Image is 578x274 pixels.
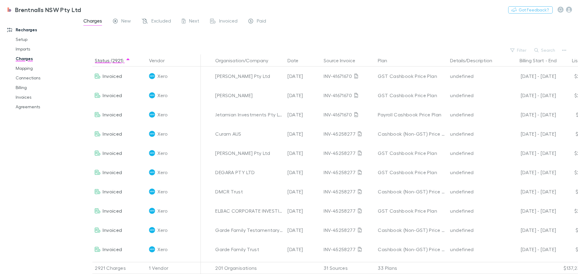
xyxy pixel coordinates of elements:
[324,86,373,105] div: INV-41671670
[504,201,556,220] div: [DATE] - [DATE]
[324,66,373,86] div: INV-41671670
[215,143,283,163] div: [PERSON_NAME] Pty Ltd
[157,66,167,86] span: Xero
[504,163,556,182] div: [DATE] - [DATE]
[10,102,81,112] a: Agreements
[215,182,283,201] div: DMCR Trust
[507,47,530,54] button: Filter
[215,124,283,143] div: Curam AUS
[149,208,155,214] img: Xero's Logo
[151,18,171,26] span: Excluded
[378,86,445,105] div: GST Cashbook Price Plan
[157,201,167,220] span: Xero
[103,189,122,194] span: Invoiced
[324,201,373,220] div: INV-45258277
[103,112,122,117] span: Invoiced
[121,18,131,26] span: New
[147,262,201,274] div: 1 Vendor
[285,220,321,240] div: [DATE]
[450,240,499,259] div: undefined
[285,240,321,259] div: [DATE]
[285,105,321,124] div: [DATE]
[6,6,13,13] img: Brentnalls NSW Pty Ltd's Logo
[450,220,499,240] div: undefined
[10,73,81,83] a: Connections
[103,131,122,137] span: Invoiced
[215,54,275,66] button: Organisation/Company
[285,86,321,105] div: [DATE]
[92,262,147,274] div: 2921 Charges
[378,105,445,124] div: Payroll Cashbook Price Plan
[450,163,499,182] div: undefined
[149,169,155,175] img: Xero's Logo
[10,83,81,92] a: Billing
[504,143,556,163] div: [DATE] - [DATE]
[10,54,81,63] a: Charges
[450,86,499,105] div: undefined
[378,201,445,220] div: GST Cashbook Price Plan
[83,18,102,26] span: Charges
[149,131,155,137] img: Xero's Logo
[504,54,563,66] div: -
[450,54,499,66] button: Details/Description
[450,201,499,220] div: undefined
[149,73,155,79] img: Xero's Logo
[215,220,283,240] div: Garde Family Testamentary Trust
[149,54,172,66] button: Vendor
[378,124,445,143] div: Cashbook (Non-GST) Price Plan
[285,66,321,86] div: [DATE]
[324,182,373,201] div: INV-45258277
[285,124,321,143] div: [DATE]
[215,201,283,220] div: ELBAC CORPORATE INVESTING PTY LTD
[324,240,373,259] div: INV-45258277
[504,86,556,105] div: [DATE] - [DATE]
[504,124,556,143] div: [DATE] - [DATE]
[149,150,155,156] img: Xero's Logo
[324,54,362,66] button: Source Invoice
[450,66,499,86] div: undefined
[149,112,155,118] img: Xero's Logo
[103,169,122,175] span: Invoiced
[450,143,499,163] div: undefined
[157,220,167,240] span: Xero
[378,182,445,201] div: Cashbook (Non-GST) Price Plan
[450,182,499,201] div: undefined
[548,54,557,66] button: End
[378,163,445,182] div: GST Cashbook Price Plan
[285,182,321,201] div: [DATE]
[103,73,122,79] span: Invoiced
[324,163,373,182] div: INV-45258277
[531,47,559,54] button: Search
[285,201,321,220] div: [DATE]
[103,150,122,156] span: Invoiced
[10,92,81,102] a: Invoices
[378,143,445,163] div: GST Cashbook Price Plan
[508,6,553,14] button: Got Feedback?
[157,163,167,182] span: Xero
[504,182,556,201] div: [DATE] - [DATE]
[285,163,321,182] div: [DATE]
[149,246,155,252] img: Xero's Logo
[321,262,375,274] div: 31 Sources
[10,35,81,44] a: Setup
[103,227,122,233] span: Invoiced
[103,246,122,252] span: Invoiced
[157,143,167,163] span: Xero
[375,262,448,274] div: 33 Plans
[15,6,81,13] h3: Brentnalls NSW Pty Ltd
[378,220,445,240] div: Cashbook (Non-GST) Price Plan
[157,182,167,201] span: Xero
[149,189,155,195] img: Xero's Logo
[10,63,81,73] a: Mapping
[215,66,283,86] div: [PERSON_NAME] Pty Ltd
[219,18,238,26] span: Invoiced
[215,163,283,182] div: DEGARA PTY LTD
[504,66,556,86] div: [DATE] - [DATE]
[450,105,499,124] div: undefined
[324,105,373,124] div: INV-41671670
[285,143,321,163] div: [DATE]
[10,44,81,54] a: Imports
[103,208,122,214] span: Invoiced
[504,105,556,124] div: [DATE] - [DATE]
[215,240,283,259] div: Garde Family Trust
